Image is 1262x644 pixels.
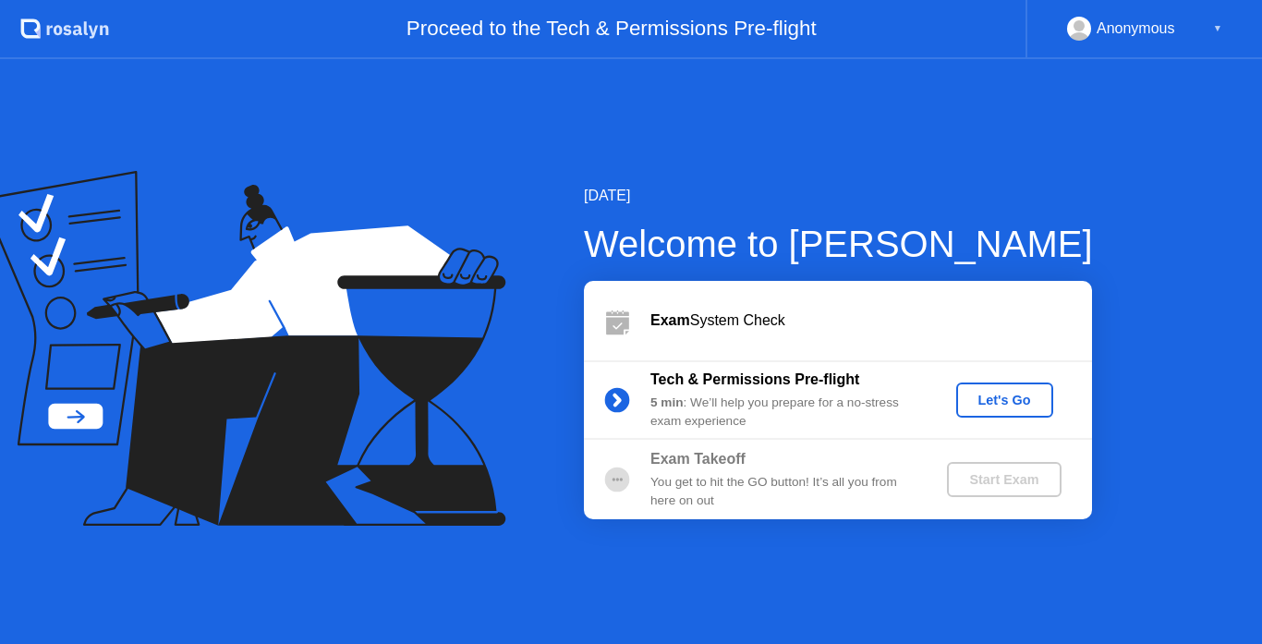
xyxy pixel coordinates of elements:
[650,394,916,431] div: : We’ll help you prepare for a no-stress exam experience
[956,383,1053,418] button: Let's Go
[650,451,746,467] b: Exam Takeoff
[964,393,1046,407] div: Let's Go
[584,216,1093,272] div: Welcome to [PERSON_NAME]
[584,185,1093,207] div: [DATE]
[954,472,1053,487] div: Start Exam
[650,395,684,409] b: 5 min
[650,310,1092,332] div: System Check
[1097,17,1175,41] div: Anonymous
[650,371,859,387] b: Tech & Permissions Pre-flight
[1213,17,1222,41] div: ▼
[650,312,690,328] b: Exam
[947,462,1061,497] button: Start Exam
[650,473,916,511] div: You get to hit the GO button! It’s all you from here on out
